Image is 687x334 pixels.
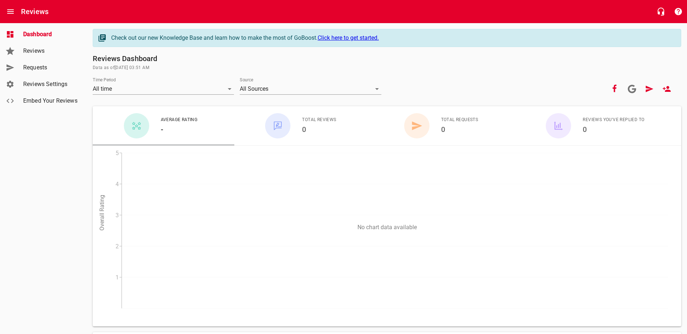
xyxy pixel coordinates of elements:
tspan: 4 [116,181,119,188]
tspan: Overall Rating [99,195,105,231]
span: Data as of [DATE] 03:51 AM [93,64,681,72]
span: Dashboard [23,30,78,39]
tspan: 3 [116,212,119,219]
label: Time Period [93,78,116,82]
h6: Reviews Dashboard [93,53,681,64]
span: Total Reviews [302,116,336,124]
span: Average Rating [161,116,198,124]
span: Reviews You've Replied To [583,116,644,124]
button: Your Facebook account is connected [606,80,623,98]
button: Support Portal [670,3,687,20]
h6: - [161,124,198,135]
button: Open drawer [2,3,19,20]
div: Check out our new Knowledge Base and learn how to make the most of GoBoost. [111,34,674,42]
a: Click here to get started. [318,34,379,41]
span: Reviews [23,47,78,55]
span: Embed Your Reviews [23,97,78,105]
span: Requests [23,63,78,72]
tspan: 5 [116,150,119,157]
a: Connect your Google account [623,80,641,98]
p: No chart data available [93,224,681,231]
h6: 0 [583,124,644,135]
h6: 0 [302,124,336,135]
span: Reviews Settings [23,80,78,89]
span: Total Requests [441,116,478,124]
h6: 0 [441,124,478,135]
h6: Reviews [21,6,49,17]
label: Source [240,78,253,82]
div: All Sources [240,83,381,95]
a: New User [658,80,675,98]
tspan: 2 [116,243,119,250]
tspan: 1 [116,274,119,281]
a: Request Review [641,80,658,98]
div: All time [93,83,234,95]
button: Live Chat [652,3,670,20]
